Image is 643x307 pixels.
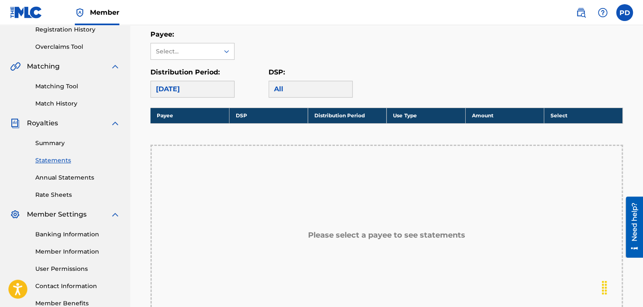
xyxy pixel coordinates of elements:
th: Select [544,108,622,123]
div: Help [594,4,611,21]
div: Drag [598,275,611,300]
a: Registration History [35,25,120,34]
img: help [598,8,608,18]
img: expand [110,209,120,220]
a: Public Search [572,4,589,21]
th: Amount [465,108,544,123]
img: MLC Logo [10,6,42,19]
th: Payee [150,108,229,123]
img: expand [110,118,120,128]
a: Statements [35,156,120,165]
span: Member Settings [27,209,87,220]
a: Member Information [35,247,120,256]
iframe: Chat Widget [601,267,643,307]
a: Banking Information [35,230,120,239]
div: Need help? [9,6,21,45]
label: DSP: [269,68,285,76]
a: User Permissions [35,265,120,273]
img: Member Settings [10,209,20,220]
a: Match History [35,99,120,108]
div: Select... [156,47,213,56]
th: Distribution Period [308,108,387,123]
label: Payee: [150,30,174,38]
a: Annual Statements [35,173,120,182]
img: expand [110,61,120,71]
th: DSP [229,108,308,123]
a: Contact Information [35,282,120,291]
th: Use Type [387,108,465,123]
h5: Please select a payee to see statements [308,230,465,240]
img: Royalties [10,118,20,128]
span: Royalties [27,118,58,128]
a: Rate Sheets [35,191,120,199]
label: Distribution Period: [150,68,220,76]
img: Top Rightsholder [75,8,85,18]
iframe: Resource Center [619,197,643,258]
a: Summary [35,139,120,148]
a: Matching Tool [35,82,120,91]
span: Member [90,8,119,17]
span: Matching [27,61,60,71]
img: search [576,8,586,18]
a: Overclaims Tool [35,42,120,51]
img: Matching [10,61,21,71]
div: User Menu [616,4,633,21]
